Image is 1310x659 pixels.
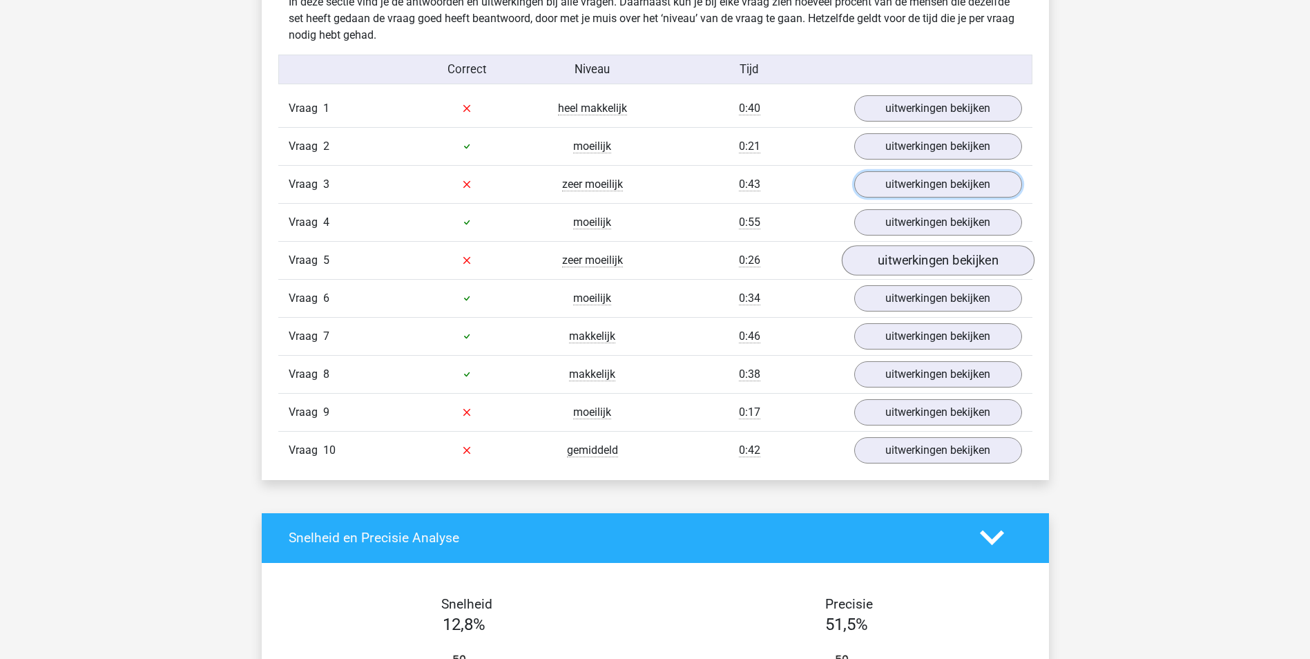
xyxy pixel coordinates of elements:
span: 2 [323,140,329,153]
a: uitwerkingen bekijken [854,171,1022,198]
a: uitwerkingen bekijken [854,285,1022,312]
span: Vraag [289,100,323,117]
span: 7 [323,329,329,343]
div: Tijd [655,61,843,78]
span: moeilijk [573,140,611,153]
a: uitwerkingen bekijken [854,95,1022,122]
span: 0:55 [739,216,760,229]
span: zeer moeilijk [562,178,623,191]
span: 0:46 [739,329,760,343]
span: 9 [323,405,329,419]
span: gemiddeld [567,443,618,457]
span: 3 [323,178,329,191]
span: Vraag [289,328,323,345]
div: Niveau [530,61,655,78]
span: 6 [323,292,329,305]
a: uitwerkingen bekijken [841,245,1034,276]
span: makkelijk [569,367,615,381]
a: uitwerkingen bekijken [854,209,1022,236]
span: Vraag [289,252,323,269]
span: 1 [323,102,329,115]
span: moeilijk [573,216,611,229]
span: Vraag [289,404,323,421]
span: 5 [323,254,329,267]
span: 0:21 [739,140,760,153]
a: uitwerkingen bekijken [854,437,1022,464]
h4: Snelheid en Precisie Analyse [289,530,959,546]
span: zeer moeilijk [562,254,623,267]
span: heel makkelijk [558,102,627,115]
span: 10 [323,443,336,457]
h4: Precisie [671,596,1028,612]
span: Vraag [289,290,323,307]
span: 51,5% [825,615,868,634]
span: Vraag [289,176,323,193]
span: 0:43 [739,178,760,191]
span: 0:38 [739,367,760,381]
span: 8 [323,367,329,381]
span: Vraag [289,214,323,231]
span: moeilijk [573,405,611,419]
a: uitwerkingen bekijken [854,133,1022,160]
a: uitwerkingen bekijken [854,361,1022,388]
span: 0:26 [739,254,760,267]
span: 0:40 [739,102,760,115]
a: uitwerkingen bekijken [854,399,1022,426]
span: 4 [323,216,329,229]
span: makkelijk [569,329,615,343]
h4: Snelheid [289,596,645,612]
span: 0:42 [739,443,760,457]
span: 0:34 [739,292,760,305]
div: Correct [404,61,530,78]
a: uitwerkingen bekijken [854,323,1022,350]
span: moeilijk [573,292,611,305]
span: 0:17 [739,405,760,419]
span: 12,8% [443,615,485,634]
span: Vraag [289,138,323,155]
span: Vraag [289,366,323,383]
span: Vraag [289,442,323,459]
